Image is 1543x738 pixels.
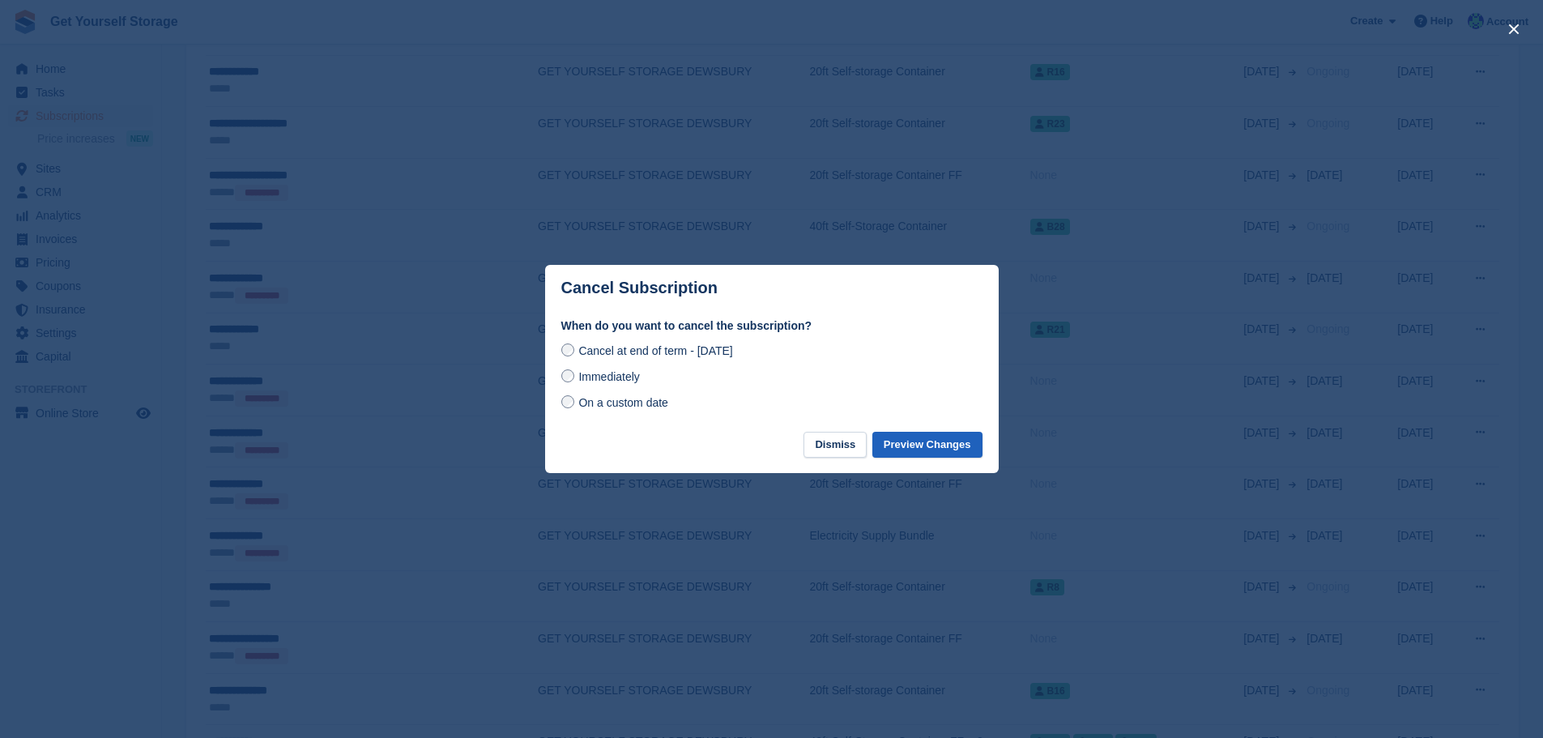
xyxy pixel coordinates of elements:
[1501,16,1527,42] button: close
[561,318,982,335] label: When do you want to cancel the subscription?
[561,343,574,356] input: Cancel at end of term - [DATE]
[561,369,574,382] input: Immediately
[578,344,732,357] span: Cancel at end of term - [DATE]
[803,432,867,459] button: Dismiss
[561,395,574,408] input: On a custom date
[578,396,668,409] span: On a custom date
[872,432,982,459] button: Preview Changes
[561,279,718,297] p: Cancel Subscription
[578,370,639,383] span: Immediately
